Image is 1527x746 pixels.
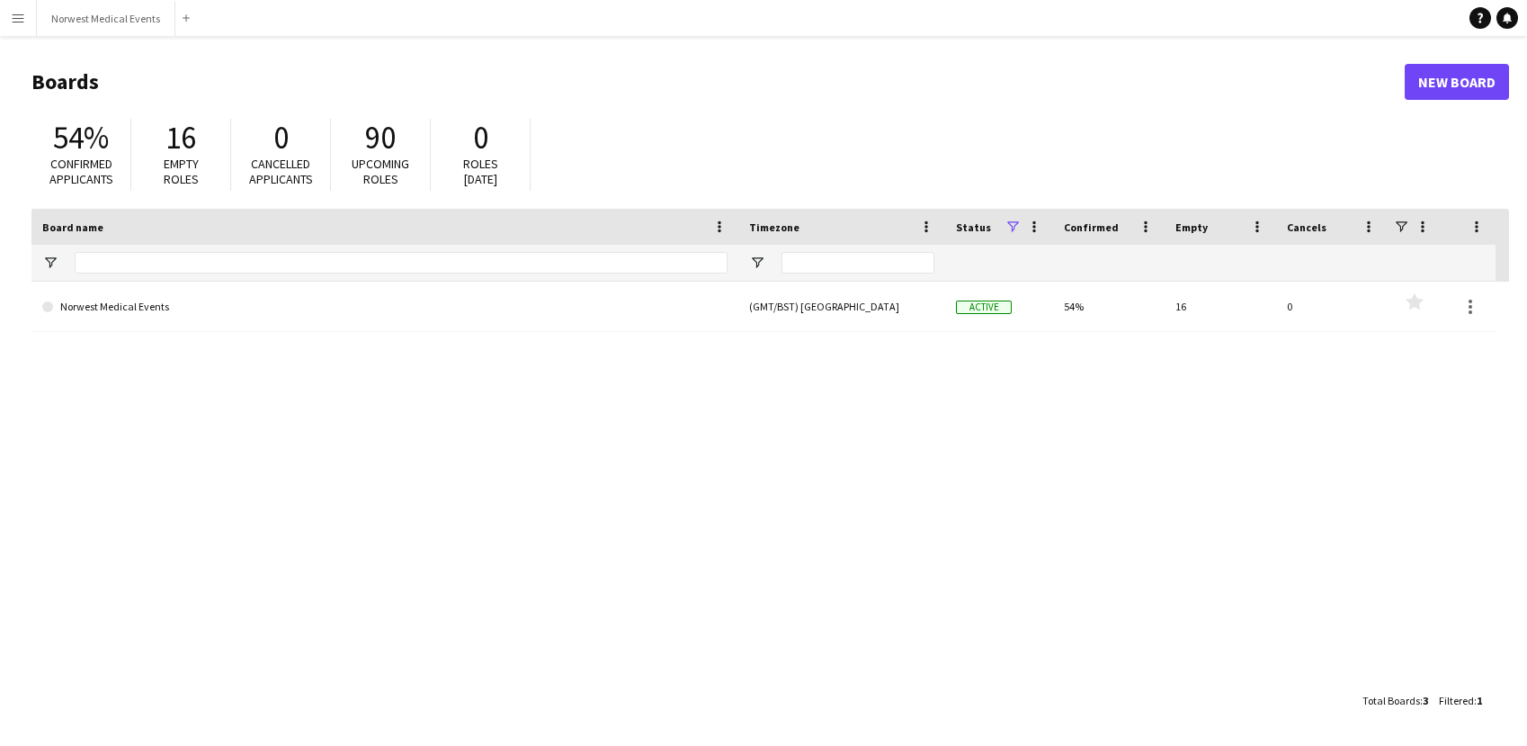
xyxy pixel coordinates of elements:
div: : [1439,683,1482,718]
a: Norwest Medical Events [42,282,728,332]
span: 1 [1477,694,1482,707]
span: Cancelled applicants [249,156,313,187]
span: Total Boards [1362,694,1420,707]
span: 54% [53,118,109,157]
button: Norwest Medical Events [37,1,175,36]
div: 0 [1276,282,1388,331]
input: Timezone Filter Input [781,252,934,274]
span: 0 [473,118,488,157]
span: Board name [42,220,103,234]
button: Open Filter Menu [749,255,765,271]
span: Filtered [1439,694,1474,707]
div: 54% [1053,282,1165,331]
span: Empty [1175,220,1208,234]
input: Board name Filter Input [75,252,728,274]
h1: Boards [31,68,1405,95]
a: New Board [1405,64,1509,100]
span: Cancels [1287,220,1326,234]
div: 16 [1165,282,1276,331]
div: (GMT/BST) [GEOGRAPHIC_DATA] [738,282,945,331]
span: Upcoming roles [352,156,409,187]
span: Roles [DATE] [463,156,498,187]
span: Empty roles [164,156,199,187]
span: 16 [165,118,196,157]
span: Confirmed applicants [49,156,113,187]
span: 90 [365,118,396,157]
span: Timezone [749,220,799,234]
button: Open Filter Menu [42,255,58,271]
div: : [1362,683,1428,718]
span: Status [956,220,991,234]
span: Confirmed [1064,220,1119,234]
span: 3 [1423,694,1428,707]
span: 0 [273,118,289,157]
span: Active [956,301,1012,314]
